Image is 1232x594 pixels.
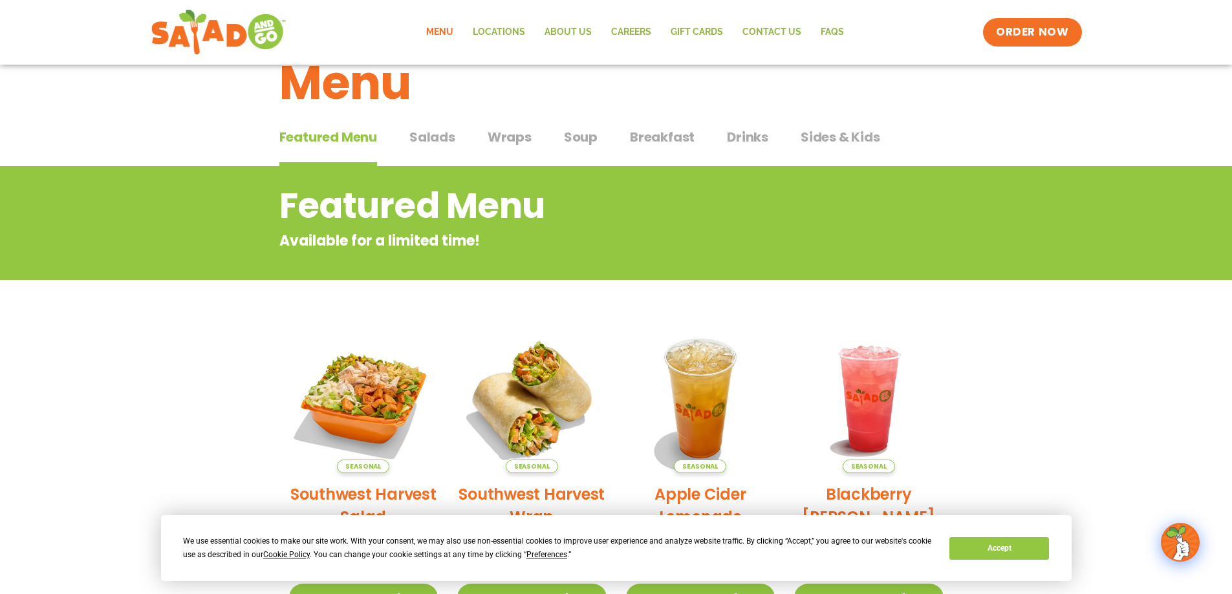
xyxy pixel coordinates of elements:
[279,230,849,251] p: Available for a limited time!
[794,483,944,551] h2: Blackberry [PERSON_NAME] Lemonade
[161,515,1072,581] div: Cookie Consent Prompt
[151,6,287,58] img: new-SAG-logo-768×292
[801,127,880,147] span: Sides & Kids
[983,18,1081,47] a: ORDER NOW
[601,17,661,47] a: Careers
[661,17,733,47] a: GIFT CARDS
[409,127,455,147] span: Salads
[727,127,768,147] span: Drinks
[337,460,389,473] span: Seasonal
[416,17,463,47] a: Menu
[526,550,567,559] span: Preferences
[279,180,849,232] h2: Featured Menu
[279,127,377,147] span: Featured Menu
[630,127,695,147] span: Breakfast
[733,17,811,47] a: Contact Us
[564,127,598,147] span: Soup
[416,17,854,47] nav: Menu
[674,460,726,473] span: Seasonal
[289,324,438,473] img: Product photo for Southwest Harvest Salad
[1162,524,1198,560] img: wpChatIcon
[457,324,607,473] img: Product photo for Southwest Harvest Wrap
[506,460,558,473] span: Seasonal
[843,460,895,473] span: Seasonal
[457,483,607,528] h2: Southwest Harvest Wrap
[183,535,934,562] div: We use essential cookies to make our site work. With your consent, we may also use non-essential ...
[811,17,854,47] a: FAQs
[263,550,310,559] span: Cookie Policy
[488,127,532,147] span: Wraps
[279,48,953,118] h1: Menu
[626,483,775,528] h2: Apple Cider Lemonade
[535,17,601,47] a: About Us
[949,537,1049,560] button: Accept
[279,123,953,167] div: Tabbed content
[996,25,1068,40] span: ORDER NOW
[794,324,944,473] img: Product photo for Blackberry Bramble Lemonade
[626,324,775,473] img: Product photo for Apple Cider Lemonade
[463,17,535,47] a: Locations
[289,483,438,528] h2: Southwest Harvest Salad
